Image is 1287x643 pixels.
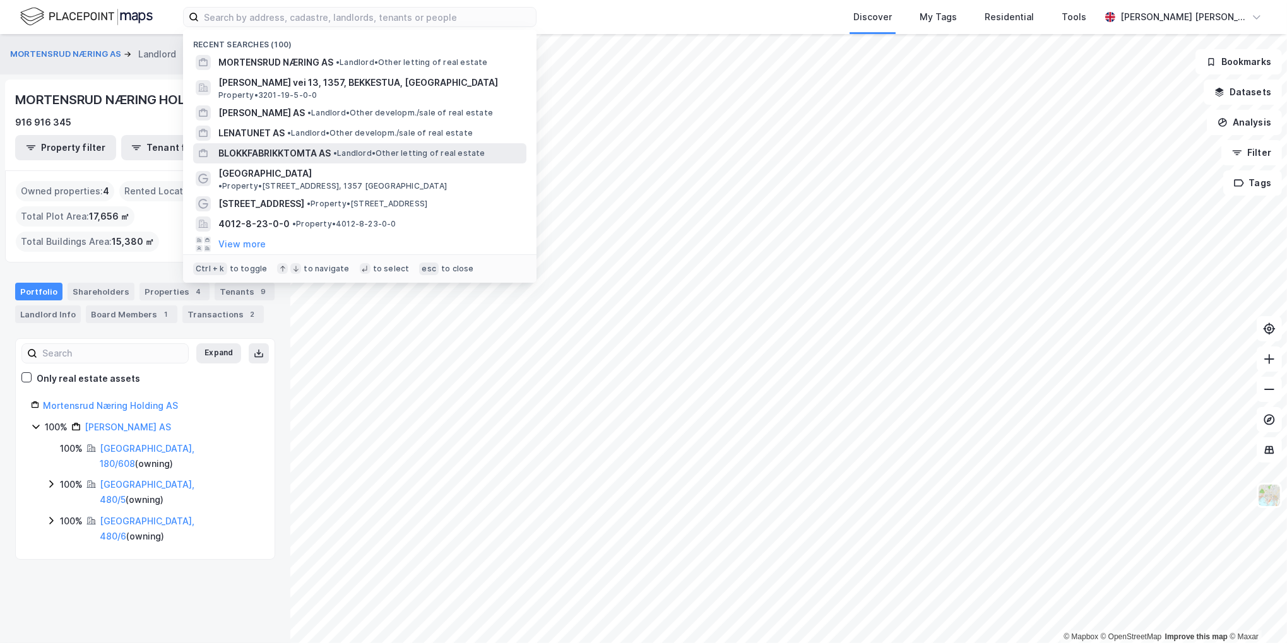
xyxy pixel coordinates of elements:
span: • [336,57,340,67]
button: Bookmarks [1195,49,1282,74]
span: 4 [103,184,109,199]
div: Tenants [215,283,275,300]
div: 4 [192,285,205,298]
a: OpenStreetMap [1101,632,1162,641]
div: 9 [257,285,270,298]
div: Recent searches (100) [183,30,537,52]
div: Shareholders [68,283,134,300]
span: Property • 3201-19-5-0-0 [218,90,317,100]
img: Z [1257,483,1281,507]
button: MORTENSRUD NÆRING AS [10,48,124,61]
span: [GEOGRAPHIC_DATA] [218,166,312,181]
div: Discover [853,9,892,25]
button: Filter [1221,140,1282,165]
div: ( owning ) [100,514,259,544]
span: MORTENSRUD NÆRING AS [218,55,333,70]
input: Search [37,344,188,363]
span: Property • [STREET_ADDRESS] [307,199,427,209]
span: Landlord • Other developm./sale of real estate [307,108,493,118]
div: Only real estate assets [37,371,140,386]
div: 2 [246,308,259,321]
button: Datasets [1204,80,1282,105]
div: 100% [60,514,83,529]
input: Search by address, cadastre, landlords, tenants or people [199,8,536,27]
span: • [218,181,222,191]
div: Total Buildings Area : [16,232,159,252]
div: MORTENSRUD NÆRING HOLDING AS [15,90,237,110]
div: Landlord [138,47,176,62]
span: • [292,219,296,228]
div: to toggle [230,264,268,274]
a: Mortensrud Næring Holding AS [43,400,178,411]
div: My Tags [920,9,957,25]
span: [STREET_ADDRESS] [218,196,304,211]
span: Property • [STREET_ADDRESS], 1357 [GEOGRAPHIC_DATA] [218,181,447,191]
span: Landlord • Other letting of real estate [336,57,488,68]
a: [GEOGRAPHIC_DATA], 180/608 [100,443,194,469]
button: Expand [196,343,241,363]
div: Rented Locations : [119,181,213,201]
button: Tenant filter [121,135,215,160]
a: [GEOGRAPHIC_DATA], 480/5 [100,479,194,505]
div: ( owning ) [100,477,259,507]
div: Total Plot Area : [16,206,134,227]
div: Landlord Info [15,305,81,323]
iframe: Chat Widget [1224,582,1287,643]
span: 17,656 ㎡ [89,209,129,224]
span: BLOKKFABRIKKTOMTA AS [218,146,331,161]
div: Transactions [182,305,264,323]
div: Portfolio [15,283,62,300]
div: [PERSON_NAME] [PERSON_NAME] [1120,9,1247,25]
a: [GEOGRAPHIC_DATA], 480/6 [100,516,194,541]
span: • [307,199,311,208]
div: esc [419,263,439,275]
span: LENATUNET AS [218,126,285,141]
div: Tools [1062,9,1086,25]
span: [PERSON_NAME] AS [218,105,305,121]
div: 916 916 345 [15,115,71,130]
div: 100% [60,441,83,456]
div: to close [441,264,474,274]
button: Tags [1223,170,1282,196]
button: Analysis [1207,110,1282,135]
div: Owned properties : [16,181,114,201]
div: 1 [160,308,172,321]
button: Property filter [15,135,116,160]
span: Landlord • Other letting of real estate [333,148,485,158]
img: logo.f888ab2527a4732fd821a326f86c7f29.svg [20,6,153,28]
span: 15,380 ㎡ [112,234,154,249]
span: Property • 4012-8-23-0-0 [292,219,396,229]
span: • [307,108,311,117]
a: Improve this map [1165,632,1228,641]
div: 100% [45,420,68,435]
div: ( owning ) [100,441,259,471]
div: Board Members [86,305,177,323]
button: View more [218,237,266,252]
a: [PERSON_NAME] AS [85,422,171,432]
div: to select [373,264,410,274]
span: • [333,148,337,158]
div: Residential [985,9,1034,25]
div: 100% [60,477,83,492]
span: [PERSON_NAME] vei 13, 1357, BEKKESTUA, [GEOGRAPHIC_DATA] [218,75,521,90]
div: Ctrl + k [193,263,227,275]
a: Mapbox [1064,632,1098,641]
div: Properties [139,283,210,300]
div: to navigate [304,264,349,274]
span: Landlord • Other developm./sale of real estate [287,128,473,138]
span: 4012-8-23-0-0 [218,216,290,232]
span: • [287,128,291,138]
